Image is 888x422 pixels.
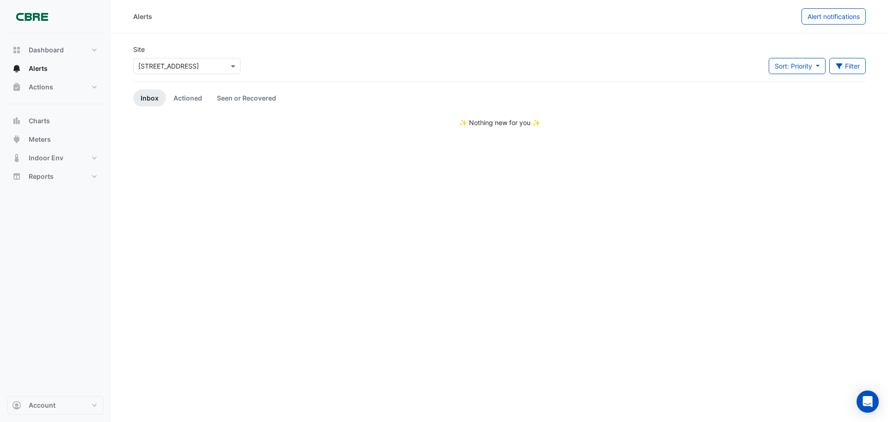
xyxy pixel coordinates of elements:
app-icon: Actions [12,82,21,92]
div: Open Intercom Messenger [857,391,879,413]
span: Dashboard [29,45,64,55]
button: Account [7,396,104,415]
span: Actions [29,82,53,92]
app-icon: Alerts [12,64,21,73]
button: Reports [7,167,104,186]
span: Indoor Env [29,153,63,163]
button: Actions [7,78,104,96]
div: ✨ Nothing new for you ✨ [133,118,866,127]
app-icon: Charts [12,116,21,126]
span: Meters [29,135,51,144]
span: Account [29,401,55,410]
a: Inbox [133,89,166,107]
button: Sort: Priority [769,58,826,74]
a: Seen or Recovered [210,89,284,107]
app-icon: Indoor Env [12,153,21,163]
img: Company Logo [11,7,53,26]
button: Filter [829,58,866,74]
span: Sort: Priority [775,62,812,70]
button: Alert notifications [802,8,866,25]
button: Alerts [7,59,104,78]
button: Dashboard [7,41,104,59]
button: Charts [7,112,104,130]
button: Indoor Env [7,149,104,167]
span: Reports [29,172,54,181]
div: Alerts [133,12,152,21]
label: Site [133,44,145,54]
button: Meters [7,130,104,149]
app-icon: Reports [12,172,21,181]
app-icon: Meters [12,135,21,144]
a: Actioned [166,89,210,107]
span: Alerts [29,64,48,73]
span: Alert notifications [808,13,860,20]
app-icon: Dashboard [12,45,21,55]
span: Charts [29,116,50,126]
